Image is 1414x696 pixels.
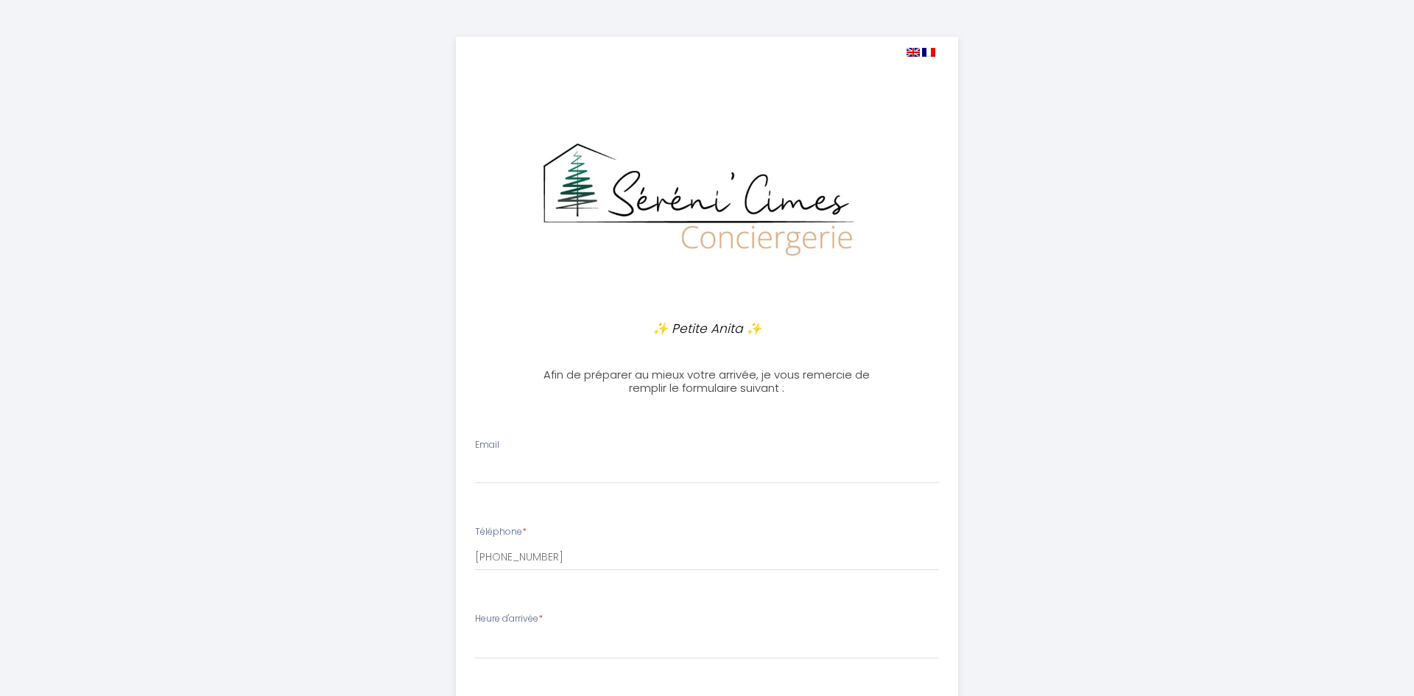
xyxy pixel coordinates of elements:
label: Téléphone [475,525,527,539]
label: Heure d'arrivée [475,612,543,626]
img: en.png [907,48,920,57]
img: fr.png [922,48,935,57]
p: ✨ Petite Anita ✨ [549,319,865,339]
h3: Afin de préparer au mieux votre arrivée, je vous remercie de remplir le formulaire suivant : [543,368,870,395]
label: Email [475,438,499,452]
